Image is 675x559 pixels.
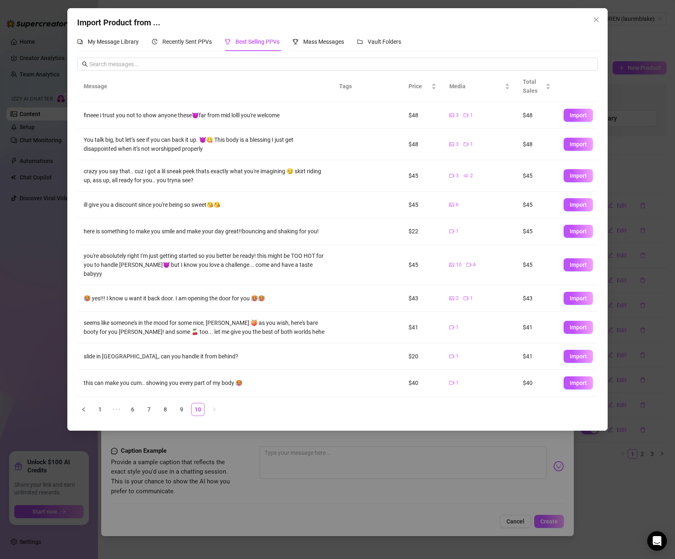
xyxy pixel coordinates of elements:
[84,135,326,153] div: You talk big, but let’s see if you can back it up. 😈😋 This body is a blessing I just get disappoi...
[516,312,557,343] td: $41
[470,172,473,180] span: 2
[590,13,603,26] button: Close
[593,16,600,23] span: close
[94,403,106,416] a: 1
[456,201,459,209] span: 6
[84,352,326,361] div: slide in [GEOGRAPHIC_DATA],, can you handle it from behind?
[564,109,593,122] button: Import
[456,228,459,235] span: 1
[449,354,454,359] span: video-camera
[293,39,298,45] span: trophy
[402,71,443,102] th: Price
[516,343,557,370] td: $41
[191,403,204,416] li: 10
[93,403,107,416] li: 1
[402,370,443,396] td: $40
[516,192,557,218] td: $45
[516,245,557,285] td: $45
[570,112,587,119] span: Import
[516,218,557,245] td: $45
[235,38,280,45] span: Best Selling PPVs
[456,295,459,302] span: 2
[162,38,212,45] span: Recently Sent PPVs
[443,71,516,102] th: Media
[456,324,459,331] span: 1
[564,138,593,151] button: Import
[212,407,217,412] span: right
[159,403,172,416] li: 8
[570,380,587,386] span: Import
[570,262,587,268] span: Import
[192,403,204,416] a: 10
[647,531,667,551] div: Open Intercom Messenger
[456,261,462,269] span: 10
[84,318,326,336] div: seems like someone's in the mood for some nice, [PERSON_NAME] 🍑 as you wish, here's bare booty fo...
[77,71,332,102] th: Message
[564,198,593,211] button: Import
[456,172,459,180] span: 3
[449,173,454,178] span: video-camera
[333,71,382,102] th: Tags
[84,227,326,236] div: here is something to make you smile and make your day great!!bouncing and shaking for you!
[175,403,188,416] a: 9
[402,160,443,192] td: $45
[464,142,469,147] span: video-camera
[470,112,473,119] span: 1
[208,403,221,416] button: right
[516,370,557,396] td: $40
[402,102,443,129] td: $48
[84,251,326,278] div: you're absolutely right I'm just getting started so you better be ready! this might be TOO HOT fo...
[564,169,593,182] button: Import
[77,403,90,416] li: Previous Page
[464,173,469,178] span: eye
[402,129,443,160] td: $48
[84,294,326,303] div: 🥵 yes!!! I know u want it back door. I am opening the door for you 🥵🥵
[402,192,443,218] td: $45
[516,285,557,312] td: $43
[143,403,155,416] a: 7
[449,113,454,118] span: picture
[564,321,593,334] button: Import
[570,353,587,360] span: Import
[110,403,123,416] li: Previous 5 Pages
[82,61,88,67] span: search
[89,60,593,69] input: Search messages...
[564,376,593,389] button: Import
[152,39,158,45] span: history
[564,258,593,271] button: Import
[449,296,454,301] span: picture
[449,229,454,234] span: video-camera
[570,201,587,208] span: Import
[77,39,83,45] span: comment
[208,403,221,416] li: Next Page
[402,312,443,343] td: $41
[84,378,326,387] div: this can make you cum.. showing you every part of my body 🥵
[409,82,430,91] span: Price
[402,218,443,245] td: $22
[368,38,401,45] span: Vault Folders
[570,295,587,302] span: Import
[84,111,326,120] div: fineee i trust you not to show anyone these😈far from mid lolll you're welcome
[127,403,139,416] a: 6
[110,403,123,416] span: •••
[464,113,469,118] span: video-camera
[564,292,593,305] button: Import
[516,102,557,129] td: $48
[225,39,231,45] span: trophy
[590,16,603,23] span: Close
[473,261,476,269] span: 4
[464,296,469,301] span: video-camera
[570,141,587,148] span: Import
[159,403,171,416] a: 8
[449,262,454,267] span: picture
[84,167,326,185] div: crazy you say that.. cuz i got a lil sneak peek thats exactly what you're imagining 😏 skirt ridin...
[84,200,326,209] div: ill give you a discount since you're being so sweet😘😘
[456,353,459,360] span: 1
[470,141,473,148] span: 1
[523,77,544,95] span: Total Sales
[456,112,459,119] span: 3
[402,343,443,370] td: $20
[449,380,454,385] span: video-camera
[449,202,454,207] span: picture
[570,324,587,331] span: Import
